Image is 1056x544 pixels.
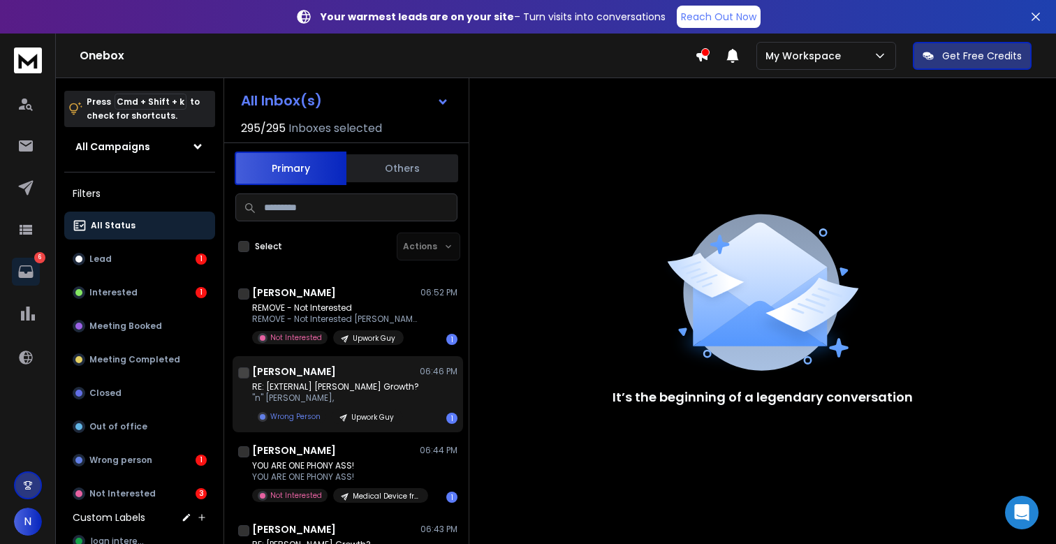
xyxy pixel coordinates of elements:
p: 6 [34,252,45,263]
strong: Your warmest leads are on your site [321,10,514,24]
p: 06:46 PM [420,366,457,377]
button: Lead1 [64,245,215,273]
p: Closed [89,388,122,399]
button: Meeting Completed [64,346,215,374]
h3: Filters [64,184,215,203]
button: Interested1 [64,279,215,307]
div: 1 [196,455,207,466]
p: YOU ARE ONE PHONY ASS! [252,471,420,483]
p: Get Free Credits [942,49,1022,63]
div: 1 [196,287,207,298]
div: 1 [446,492,457,503]
p: Upwork Guy [351,412,394,422]
button: Get Free Credits [913,42,1032,70]
button: Primary [235,152,346,185]
p: Upwork Guy [353,333,395,344]
h1: All Campaigns [75,140,150,154]
h1: All Inbox(s) [241,94,322,108]
p: Reach Out Now [681,10,756,24]
p: Not Interested [89,488,156,499]
h1: [PERSON_NAME] [252,522,336,536]
p: REMOVE - Not Interested [PERSON_NAME] [252,314,420,325]
button: N [14,508,42,536]
button: Closed [64,379,215,407]
p: Meeting Completed [89,354,180,365]
p: My Workspace [765,49,846,63]
p: Press to check for shortcuts. [87,95,200,123]
h1: [PERSON_NAME] [252,365,336,378]
div: 1 [446,334,457,345]
p: 06:43 PM [420,524,457,535]
button: Not Interested3 [64,480,215,508]
button: Meeting Booked [64,312,215,340]
p: REMOVE - Not Interested [252,302,420,314]
p: All Status [91,220,135,231]
div: 3 [196,488,207,499]
a: 6 [12,258,40,286]
button: All Campaigns [64,133,215,161]
p: RE: [EXTERNAL] [PERSON_NAME] Growth? [252,381,419,392]
button: All Status [64,212,215,240]
p: YOU ARE ONE PHONY ASS! [252,460,420,471]
p: Not Interested [270,332,322,343]
p: "n" [PERSON_NAME], [252,392,419,404]
p: Not Interested [270,490,322,501]
label: Select [255,241,282,252]
h1: Onebox [80,47,695,64]
h3: Custom Labels [73,510,145,524]
button: Others [346,153,458,184]
span: Cmd + Shift + k [115,94,186,110]
p: Lead [89,253,112,265]
p: 06:52 PM [420,287,457,298]
h3: Inboxes selected [288,120,382,137]
button: Wrong person1 [64,446,215,474]
div: 1 [446,413,457,424]
a: Reach Out Now [677,6,761,28]
button: Out of office [64,413,215,441]
p: Meeting Booked [89,321,162,332]
p: 06:44 PM [420,445,457,456]
p: It’s the beginning of a legendary conversation [613,388,913,407]
button: All Inbox(s) [230,87,460,115]
p: Out of office [89,421,147,432]
h1: [PERSON_NAME] [252,443,336,457]
p: Wrong person [89,455,152,466]
p: – Turn visits into conversations [321,10,666,24]
img: logo [14,47,42,73]
div: 1 [196,253,207,265]
p: Medical Device from Twitter Giveaway [353,491,420,501]
h1: [PERSON_NAME] [252,286,336,300]
span: 295 / 295 [241,120,286,137]
div: Open Intercom Messenger [1005,496,1039,529]
p: Interested [89,287,138,298]
p: Wrong Person [270,411,321,422]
